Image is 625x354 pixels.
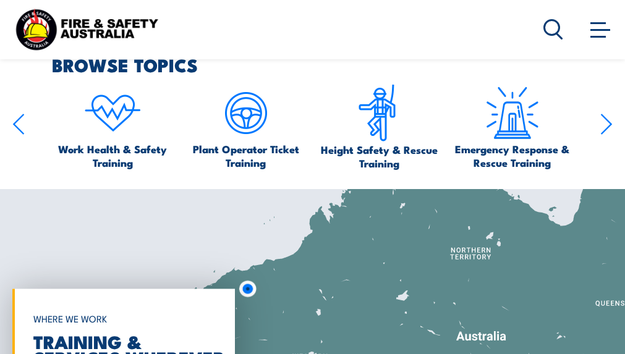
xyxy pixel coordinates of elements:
img: icon-4 [83,84,142,142]
img: Emergency Response Icon [483,84,542,142]
span: Height Safety & Rescue Training [318,143,440,170]
span: Work Health & Safety Training [52,142,174,169]
a: Height Safety & Rescue Training [318,84,440,170]
img: icon-6 [350,84,408,143]
h6: WHERE WE WORK [33,307,223,329]
span: Emergency Response & Rescue Training [452,142,574,169]
a: Work Health & Safety Training [52,84,174,169]
img: icon-5 [217,84,275,142]
span: Plant Operator Ticket Training [185,142,307,169]
a: Emergency Response & Rescue Training [452,84,574,169]
h2: BROWSE TOPICS [52,56,613,72]
a: Plant Operator Ticket Training [185,84,307,169]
